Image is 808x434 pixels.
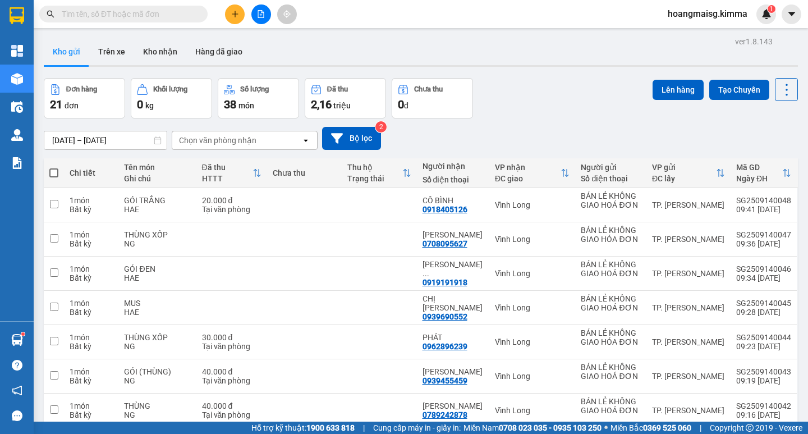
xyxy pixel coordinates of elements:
div: BÁN LẺ KHÔNG GIAO HÓA ĐƠN [581,328,640,346]
div: SG2509140045 [736,299,791,308]
img: warehouse-icon [11,334,23,346]
div: 0789242878 [423,410,467,419]
div: 09:19 [DATE] [736,376,791,385]
div: 09:16 [DATE] [736,410,791,419]
input: Select a date range. [44,131,167,149]
div: 40.000 đ [202,367,261,376]
button: aim [277,4,297,24]
div: Số lượng [240,85,269,93]
span: copyright [746,424,754,432]
button: Trên xe [89,38,134,65]
div: Bất kỳ [70,273,113,282]
div: TÔ ÁI [423,367,484,376]
div: TP. [PERSON_NAME] [652,269,725,278]
span: Hỗ trợ kỹ thuật: [251,422,355,434]
div: Tại văn phòng [202,376,261,385]
img: warehouse-icon [11,101,23,113]
span: | [363,422,365,434]
div: 09:36 [DATE] [736,239,791,248]
div: GÓI ĐEN [124,264,190,273]
img: icon-new-feature [761,9,772,19]
div: Chọn văn phòng nhận [179,135,256,146]
button: Khối lượng0kg [131,78,212,118]
span: Miền Bắc [610,422,691,434]
button: Bộ lọc [322,127,381,150]
div: 0939455459 [423,376,467,385]
div: BÁN LẺ KHÔNG GIAO HOÁ ĐƠN [581,397,640,415]
div: Bất kỳ [70,376,113,385]
div: 0939690552 [423,312,467,321]
div: ĐC giao [495,174,561,183]
button: plus [225,4,245,24]
div: Tại văn phòng [202,410,261,419]
div: Chưa thu [273,168,336,177]
span: kg [145,101,154,110]
div: 1 món [70,333,113,342]
button: Kho nhận [134,38,186,65]
span: đơn [65,101,79,110]
span: món [238,101,254,110]
button: Chưa thu0đ [392,78,473,118]
div: Thu hộ [347,163,402,172]
div: 0918405126 [423,205,467,214]
div: Đã thu [327,85,348,93]
div: Ngày ĐH [736,174,782,183]
div: 1 món [70,367,113,376]
div: SG2509140047 [736,230,791,239]
div: VP gửi [652,163,716,172]
div: TP. [PERSON_NAME] [652,337,725,346]
span: plus [231,10,239,18]
div: TP. [PERSON_NAME] [652,303,725,312]
div: ĐC lấy [652,174,716,183]
sup: 1 [768,5,775,13]
div: BÁN LẺ KHÔNG GIAO HOÁ ĐƠN [581,191,640,209]
div: 09:23 [DATE] [736,342,791,351]
div: 1 món [70,230,113,239]
div: Vĩnh Long [495,303,570,312]
sup: 2 [375,121,387,133]
div: Vĩnh Long [495,269,570,278]
div: ANH HÙNG [423,401,484,410]
div: TẤN PHÁT [423,230,484,239]
div: HTTT [202,174,252,183]
div: 1 món [70,299,113,308]
button: caret-down [782,4,801,24]
div: Chưa thu [414,85,443,93]
div: Vĩnh Long [495,406,570,415]
div: SG2509140043 [736,367,791,376]
div: 30.000 đ [202,333,261,342]
span: 0 [137,98,143,111]
button: Kho gửi [44,38,89,65]
div: Ghi chú [124,174,190,183]
div: TP. [PERSON_NAME] [652,372,725,381]
div: Đơn hàng [66,85,97,93]
span: 21 [50,98,62,111]
button: Hàng đã giao [186,38,251,65]
div: SG2509140048 [736,196,791,205]
div: THÙNG XỐP [124,230,190,239]
span: Miền Nam [463,422,602,434]
div: Đã thu [202,163,252,172]
div: TP. [PERSON_NAME] [652,200,725,209]
div: Khối lượng [153,85,187,93]
span: hoangmaisg.kimma [659,7,756,21]
svg: open [301,136,310,145]
div: Người gửi [581,163,640,172]
div: BÁN LẺ KHÔNG GIAO HOÁ ĐƠN [581,294,640,312]
div: 09:41 [DATE] [736,205,791,214]
span: question-circle [12,360,22,371]
div: Vĩnh Long [495,235,570,244]
div: Trạng thái [347,174,402,183]
div: 09:34 [DATE] [736,273,791,282]
div: Bất kỳ [70,342,113,351]
span: caret-down [787,9,797,19]
div: Vĩnh Long [495,372,570,381]
div: MUS [124,299,190,308]
span: file-add [257,10,265,18]
img: warehouse-icon [11,73,23,85]
div: Người nhận [423,162,484,171]
button: Số lượng38món [218,78,299,118]
button: Tạo Chuyến [709,80,769,100]
th: Toggle SortBy [342,158,416,188]
button: Lên hàng [653,80,704,100]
